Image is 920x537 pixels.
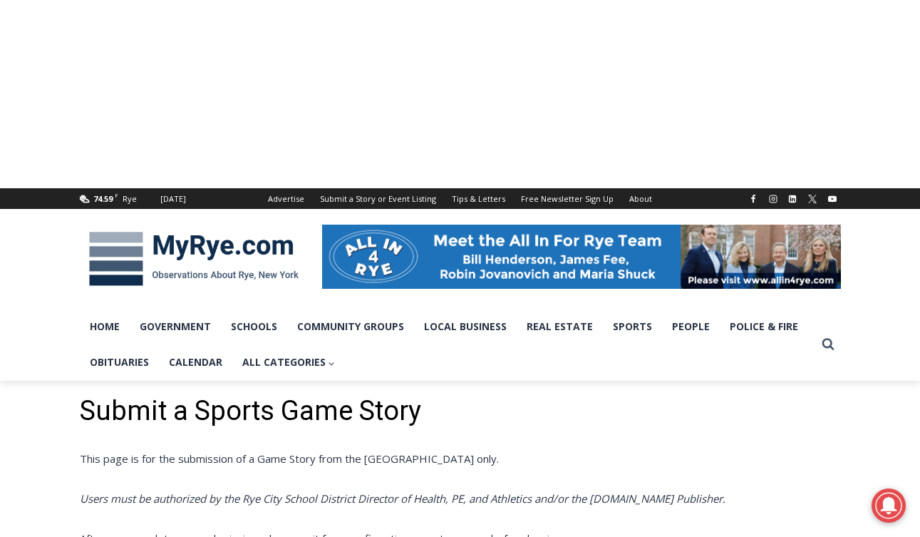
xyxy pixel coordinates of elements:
span: F [115,191,118,199]
a: All Categories [232,344,346,380]
a: Linkedin [784,190,801,208]
span: 74.59 [93,193,113,204]
a: Instagram [765,190,782,208]
a: YouTube [824,190,841,208]
i: Users must be authorized by the Rye City School District Director of Health, PE, and Athletics an... [80,491,725,506]
a: Police & Fire [720,309,808,344]
span: All Categories [242,354,336,370]
a: Real Estate [517,309,603,344]
a: X [804,190,821,208]
h1: Submit a Sports Game Story [80,395,841,428]
a: Government [130,309,221,344]
a: Local Business [414,309,517,344]
a: Obituaries [80,344,159,380]
button: View Search Form [815,332,841,357]
nav: Primary Navigation [80,309,815,381]
a: About [621,188,660,209]
a: Calendar [159,344,232,380]
a: Schools [221,309,287,344]
a: Tips & Letters [444,188,513,209]
a: Advertise [260,188,312,209]
div: Rye [123,193,137,205]
a: Sports [603,309,662,344]
a: People [662,309,720,344]
a: Community Groups [287,309,414,344]
div: [DATE] [160,193,186,205]
nav: Secondary Navigation [260,188,660,209]
img: MyRye.com [80,222,308,296]
a: Submit a Story or Event Listing [312,188,444,209]
a: Facebook [745,190,762,208]
a: Home [80,309,130,344]
a: Free Newsletter Sign Up [513,188,621,209]
img: All in for Rye [322,225,841,289]
p: This page is for the submission of a Game Story from the [GEOGRAPHIC_DATA] only. [80,450,841,467]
